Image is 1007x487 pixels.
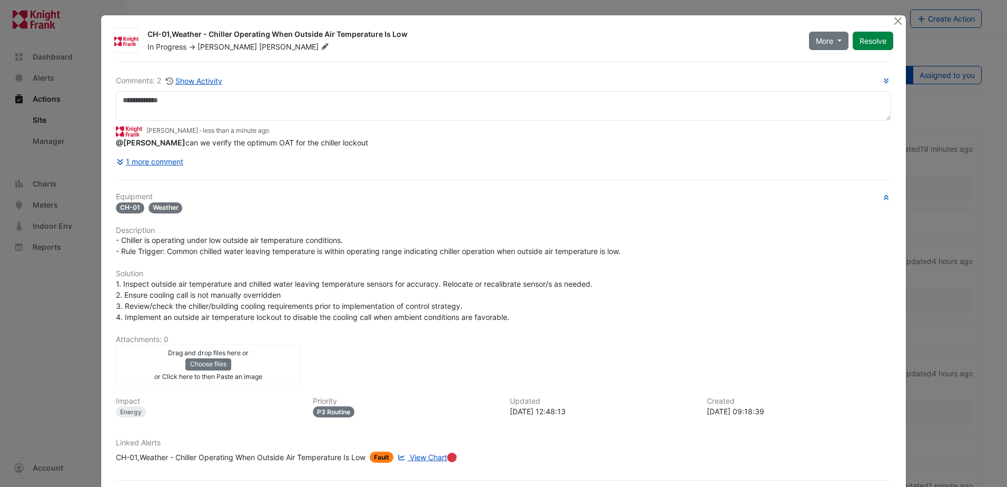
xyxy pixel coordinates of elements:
h6: Solution [116,269,891,278]
small: [PERSON_NAME] - [146,126,269,135]
div: P3 Routine [313,406,354,417]
h6: Created [707,397,891,406]
button: Resolve [853,32,893,50]
span: can we verify the optimum OAT for the chiller lockout [116,138,368,147]
button: More [809,32,848,50]
small: Drag and drop files here or [168,349,249,357]
button: 1 more comment [116,152,184,171]
div: Energy [116,406,146,417]
span: 2025-10-14 12:48:13 [203,126,269,134]
span: CH-01 [116,202,144,213]
h6: Description [116,226,891,235]
span: 1. Inspect outside air temperature and chilled water leaving temperature sensors for accuracy. Re... [116,279,595,322]
button: Show Activity [165,75,223,87]
h6: Attachments: 0 [116,335,891,344]
span: [PERSON_NAME] [259,42,331,52]
h6: Priority [313,397,497,406]
button: Choose files [185,358,231,370]
h6: Linked Alerts [116,439,891,447]
div: Tooltip anchor [447,453,457,462]
span: - Chiller is operating under low outside air temperature conditions. - Rule Trigger: Common chill... [116,236,620,256]
span: -> [189,42,195,51]
span: More [816,35,833,46]
span: [PERSON_NAME] [198,42,257,51]
div: [DATE] 09:18:39 [707,406,891,417]
div: Comments: 2 [116,75,223,87]
h6: Updated [510,397,694,406]
span: Fault [370,452,393,463]
div: CH-01,Weather - Chiller Operating When Outside Air Temperature Is Low [116,452,366,463]
a: View Chart [396,452,447,463]
div: [DATE] 12:48:13 [510,406,694,417]
button: Close [893,15,904,26]
div: CH-01,Weather - Chiller Operating When Outside Air Temperature Is Low [147,29,796,42]
span: Weather [149,202,183,213]
iframe: Intercom live chat [971,451,996,476]
img: Knight Frank UK [116,125,142,137]
span: In Progress [147,42,186,51]
h6: Equipment [116,192,891,201]
h6: Impact [116,397,300,406]
small: or Click here to then Paste an image [154,373,262,381]
img: Knight Frank UK [114,36,139,46]
span: View Chart [410,453,447,462]
span: callum.mcgreevy@greenpark.co.uk [Knight Frank UK] [116,138,185,147]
